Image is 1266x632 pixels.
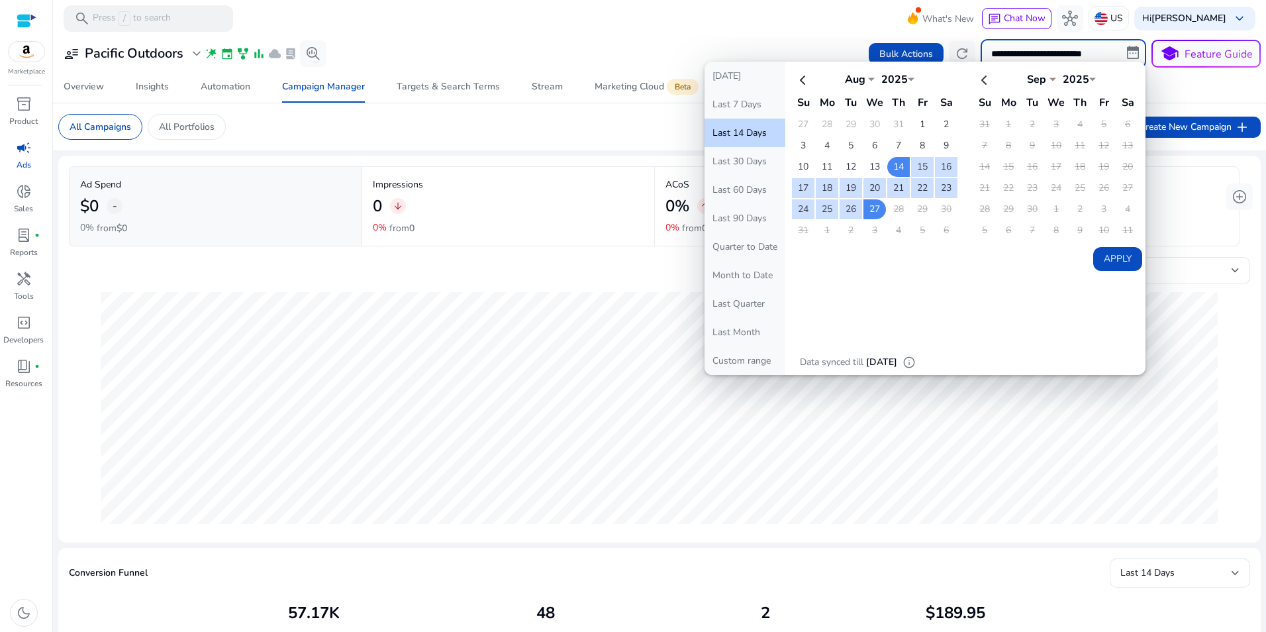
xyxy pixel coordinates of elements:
button: Last 14 Days [705,119,785,147]
button: Create New Campaignadd [1129,117,1261,138]
div: 2025 [1056,72,1096,87]
div: Marketing Cloud [595,81,701,92]
button: chatChat Now [982,8,1051,29]
button: add_circle [1226,184,1253,210]
span: code_blocks [16,315,32,331]
h3: Pacific Outdoors [85,46,183,62]
span: handyman [16,271,32,287]
p: Ad Spend [80,178,351,191]
button: Month to Date [705,261,785,290]
span: Beta [667,79,699,95]
button: Last 60 Days [705,176,785,204]
div: Stream [532,82,563,91]
span: - [113,198,117,214]
div: 2025 [875,72,914,87]
span: / [119,11,130,26]
button: Last Quarter [705,290,785,318]
p: Impressions [373,178,644,191]
span: wand_stars [205,47,218,60]
span: dark_mode [16,605,32,621]
p: Tools [14,290,34,302]
span: $0 [117,222,127,235]
div: Campaign Manager [282,82,365,91]
span: school [1160,44,1179,64]
p: Marketplace [8,67,45,77]
h5: Conversion Funnel [69,568,148,579]
button: search_insights [300,40,326,67]
h2: 2 [761,604,770,623]
span: hub [1062,11,1078,26]
span: keyboard_arrow_down [1232,11,1247,26]
span: donut_small [16,184,32,199]
span: Bulk Actions [879,47,933,61]
h2: 0% [665,197,689,216]
button: Last 7 Days [705,90,785,119]
div: Targets & Search Terms [397,82,500,91]
p: Product [9,115,38,127]
h2: 0 [373,197,382,216]
span: campaign [16,140,32,156]
p: Data synced till [800,355,863,370]
img: amazon.svg [9,42,44,62]
span: Last 14 Days [1120,566,1175,579]
button: hub [1057,5,1083,32]
button: [DATE] [705,62,785,90]
h2: 57.17K [288,604,340,623]
span: add_circle [1232,189,1247,205]
span: lab_profile [284,47,297,60]
button: Last 30 Days [705,147,785,176]
span: fiber_manual_record [34,233,40,238]
span: cloud [268,47,281,60]
span: 0% [702,222,716,235]
div: Automation [201,82,250,91]
h2: $0 [80,197,99,216]
p: Press to search [93,11,171,26]
p: 0% [80,223,94,233]
p: Reports [10,246,38,258]
p: [DATE] [866,355,897,370]
span: bar_chart [252,47,266,60]
p: Sales [14,203,33,215]
h2: 48 [536,604,555,623]
button: refresh [949,40,975,67]
p: from [97,221,127,235]
h2: $189.95 [926,604,985,623]
p: Developers [3,334,44,346]
span: Chat Now [1004,12,1046,25]
span: arrow_downward [393,201,403,211]
span: fiber_manual_record [34,364,40,369]
p: Feature Guide [1185,46,1253,62]
b: [PERSON_NAME] [1151,12,1226,25]
span: search_insights [305,46,321,62]
p: All Portfolios [159,120,215,134]
div: Aug [835,72,875,87]
span: info [902,356,916,369]
button: Bulk Actions [869,43,944,64]
p: All Campaigns [70,120,131,134]
p: Ads [17,159,31,171]
img: us.svg [1095,12,1108,25]
span: book_4 [16,358,32,374]
p: from [682,221,716,235]
span: What's New [922,7,974,30]
p: Hi [1142,14,1226,23]
p: ACoS [665,178,936,191]
span: lab_profile [16,227,32,243]
span: user_attributes [64,46,79,62]
span: family_history [236,47,250,60]
span: refresh [954,46,970,62]
div: Sep [1016,72,1056,87]
p: Resources [5,378,42,390]
p: US [1110,7,1123,30]
span: Create New Campaign [1140,119,1250,135]
p: from [389,221,414,235]
div: Insights [136,82,169,91]
span: inventory_2 [16,96,32,112]
p: 0% [665,223,679,233]
button: Quarter to Date [705,233,785,261]
span: event [220,47,234,60]
button: Apply [1093,247,1142,271]
span: arrow_upward [700,201,710,211]
div: Overview [64,82,104,91]
span: expand_more [189,46,205,62]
